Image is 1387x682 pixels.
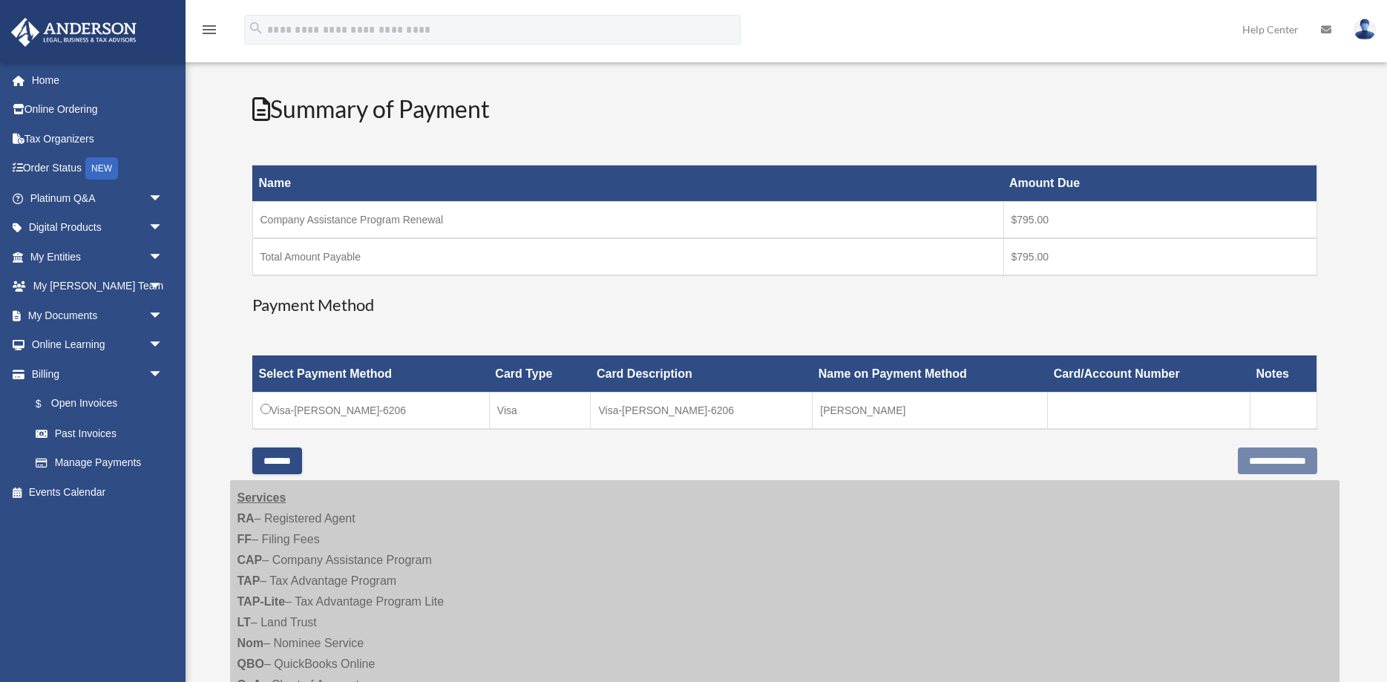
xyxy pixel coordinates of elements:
[1354,19,1376,40] img: User Pic
[10,477,186,507] a: Events Calendar
[21,419,178,448] a: Past Invoices
[237,595,286,608] strong: TAP-Lite
[252,202,1003,239] td: Company Assistance Program Renewal
[148,213,178,243] span: arrow_drop_down
[10,242,186,272] a: My Entitiesarrow_drop_down
[10,213,186,243] a: Digital Productsarrow_drop_down
[237,616,251,629] strong: LT
[10,301,186,330] a: My Documentsarrow_drop_down
[1003,238,1316,275] td: $795.00
[10,272,186,301] a: My [PERSON_NAME] Teamarrow_drop_down
[237,491,286,504] strong: Services
[10,154,186,184] a: Order StatusNEW
[237,574,260,587] strong: TAP
[10,124,186,154] a: Tax Organizers
[252,355,489,392] th: Select Payment Method
[252,294,1317,317] h3: Payment Method
[148,183,178,214] span: arrow_drop_down
[252,392,489,429] td: Visa-[PERSON_NAME]-6206
[237,554,263,566] strong: CAP
[252,238,1003,275] td: Total Amount Payable
[148,301,178,331] span: arrow_drop_down
[252,165,1003,202] th: Name
[591,355,813,392] th: Card Description
[237,533,252,545] strong: FF
[1048,355,1250,392] th: Card/Account Number
[200,21,218,39] i: menu
[813,392,1048,429] td: [PERSON_NAME]
[237,637,264,649] strong: Nom
[489,392,591,429] td: Visa
[148,359,178,390] span: arrow_drop_down
[813,355,1048,392] th: Name on Payment Method
[21,389,171,419] a: $Open Invoices
[148,330,178,361] span: arrow_drop_down
[148,272,178,302] span: arrow_drop_down
[7,18,141,47] img: Anderson Advisors Platinum Portal
[10,95,186,125] a: Online Ordering
[44,395,51,413] span: $
[252,93,1317,126] h2: Summary of Payment
[10,183,186,213] a: Platinum Q&Aarrow_drop_down
[237,512,255,525] strong: RA
[1003,165,1316,202] th: Amount Due
[1250,355,1317,392] th: Notes
[21,448,178,478] a: Manage Payments
[200,26,218,39] a: menu
[489,355,591,392] th: Card Type
[148,242,178,272] span: arrow_drop_down
[1003,202,1316,239] td: $795.00
[10,330,186,360] a: Online Learningarrow_drop_down
[85,157,118,180] div: NEW
[10,359,178,389] a: Billingarrow_drop_down
[237,658,264,670] strong: QBO
[248,20,264,36] i: search
[591,392,813,429] td: Visa-[PERSON_NAME]-6206
[10,65,186,95] a: Home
